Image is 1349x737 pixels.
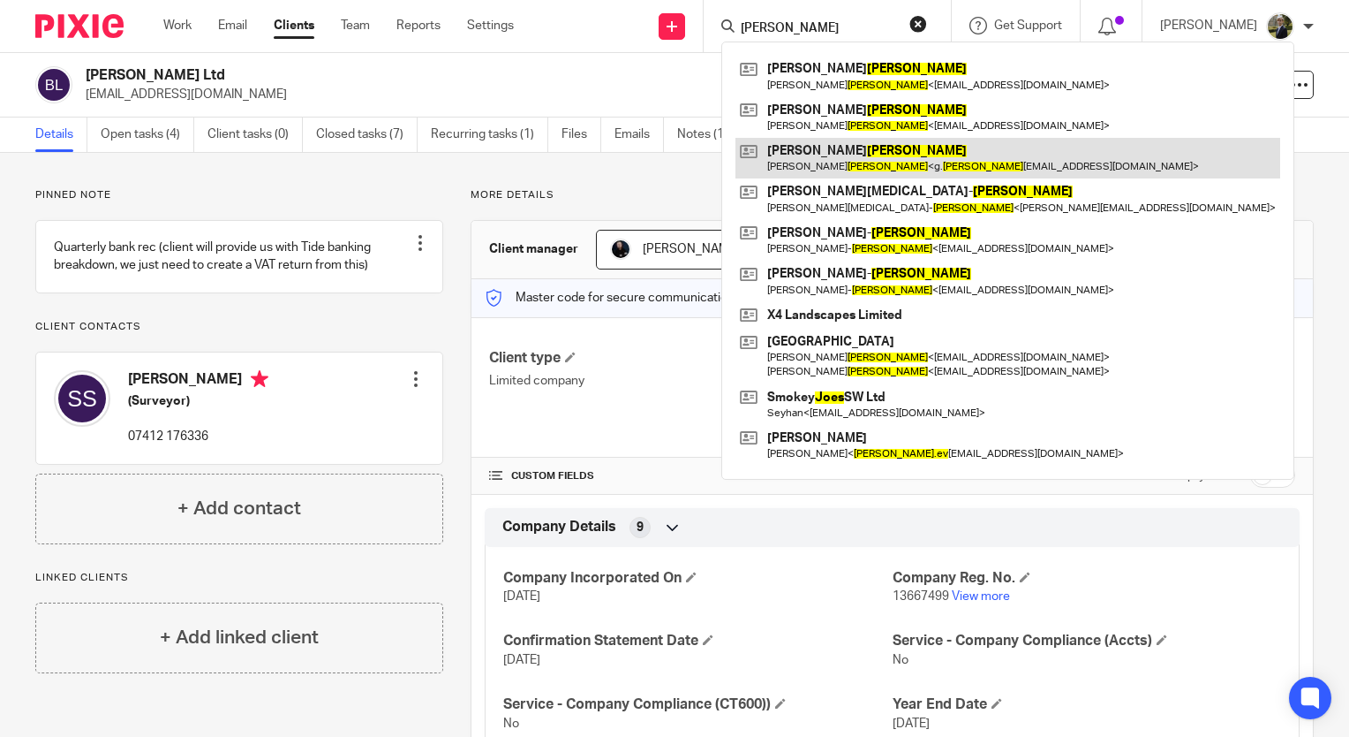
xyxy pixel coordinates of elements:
a: Closed tasks (7) [316,118,418,152]
span: 9 [637,519,644,536]
h4: [PERSON_NAME] [128,370,268,392]
a: Open tasks (4) [101,118,194,152]
h4: + Add contact [177,495,301,522]
h4: Year End Date [893,695,1281,714]
img: Headshots%20accounting4everything_Poppy%20Jakes%20Photography-2203.jpg [610,239,631,260]
h4: + Add linked client [160,624,319,651]
span: No [503,718,519,730]
span: 13667499 [893,590,949,603]
h4: Service - Company Compliance (Accts) [893,632,1281,650]
input: Search [739,21,898,37]
a: Emails [614,118,664,152]
p: Client contacts [35,320,443,334]
p: More details [471,188,1314,202]
span: [DATE] [893,718,930,730]
h4: Company Incorporated On [503,569,892,588]
span: [DATE] [503,654,540,666]
p: 07412 176336 [128,428,268,445]
a: Client tasks (0) [207,118,303,152]
span: [DATE] [503,590,540,603]
p: Limited company [489,372,892,390]
h3: Client manager [489,240,578,258]
a: Notes (1) [677,118,742,152]
h4: Service - Company Compliance (CT600)) [503,695,892,714]
a: Files [561,118,601,152]
img: Pixie [35,14,124,38]
span: No [893,654,908,666]
img: svg%3E [35,66,72,103]
span: Get Support [994,19,1062,32]
a: View more [952,590,1010,603]
span: Company Details [502,518,616,536]
a: Clients [274,17,314,34]
h5: (Surveyor) [128,392,268,410]
img: svg%3E [54,370,110,427]
p: [EMAIL_ADDRESS][DOMAIN_NAME] [86,86,1074,103]
p: Linked clients [35,571,443,585]
p: Master code for secure communications and files [485,289,789,307]
h4: Confirmation Statement Date [503,632,892,650]
a: Recurring tasks (1) [431,118,548,152]
a: Team [341,17,370,34]
a: Work [163,17,192,34]
h2: [PERSON_NAME] Ltd [86,66,876,85]
button: Clear [909,15,927,33]
a: Email [218,17,247,34]
a: Reports [396,17,441,34]
h4: CUSTOM FIELDS [489,469,892,483]
i: Primary [251,370,268,388]
a: Settings [467,17,514,34]
h4: Client type [489,349,892,368]
img: ACCOUNTING4EVERYTHING-9.jpg [1266,12,1294,41]
span: [PERSON_NAME] [643,243,740,255]
h4: Company Reg. No. [893,569,1281,588]
p: [PERSON_NAME] [1160,17,1257,34]
p: Pinned note [35,188,443,202]
a: Details [35,118,87,152]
